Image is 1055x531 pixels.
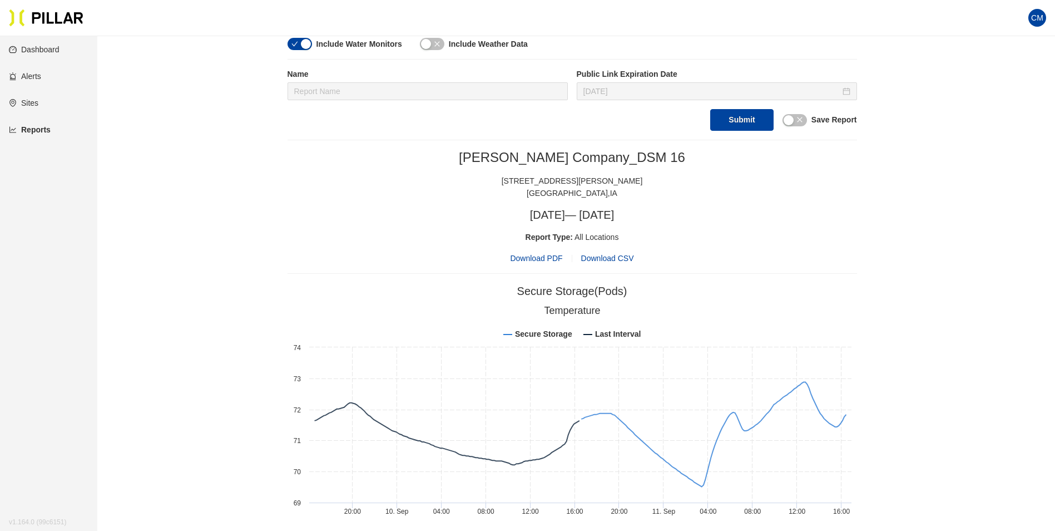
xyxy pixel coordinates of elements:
a: dashboardDashboard [9,45,60,54]
label: Name [288,68,568,80]
text: 70 [293,468,301,476]
tspan: 10. Sep [385,508,409,515]
div: [STREET_ADDRESS][PERSON_NAME] [288,175,857,187]
label: Include Weather Data [449,38,528,50]
span: Download PDF [510,252,562,264]
text: 16:00 [833,508,850,515]
text: 69 [293,499,301,507]
h2: [PERSON_NAME] Company_DSM 16 [288,149,857,166]
tspan: 11. Sep [652,508,675,515]
div: Secure Storage (Pods) [517,283,627,300]
text: 16:00 [566,508,583,515]
input: Sep 26, 2025 [583,85,840,97]
text: 74 [293,344,301,352]
text: 20:00 [611,508,627,515]
text: 12:00 [522,508,538,515]
text: 08:00 [744,508,761,515]
div: All Locations [288,231,857,243]
text: 73 [293,375,301,383]
label: Save Report [811,114,857,126]
text: 04:00 [433,508,449,515]
text: 71 [293,437,301,445]
div: [GEOGRAPHIC_DATA] , IA [288,187,857,199]
tspan: Secure Storage [515,330,572,338]
text: 04:00 [700,508,716,515]
span: check [291,41,298,47]
img: Pillar Technologies [9,9,83,27]
span: CM [1031,9,1043,27]
h3: [DATE] — [DATE] [288,208,857,222]
input: Report Name [288,82,568,100]
a: alertAlerts [9,72,41,81]
span: Download CSV [581,254,634,263]
text: 20:00 [344,508,360,515]
span: close [434,41,440,47]
button: Submit [710,109,773,131]
tspan: Last Interval [595,330,640,338]
text: 72 [293,406,301,414]
label: Include Water Monitors [316,38,402,50]
span: close [796,116,803,123]
a: line-chartReports [9,125,51,134]
span: Report Type: [526,233,573,242]
tspan: Temperature [544,305,600,316]
a: environmentSites [9,99,38,107]
label: Public Link Expiration Date [577,68,857,80]
text: 12:00 [789,508,805,515]
text: 08:00 [477,508,494,515]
